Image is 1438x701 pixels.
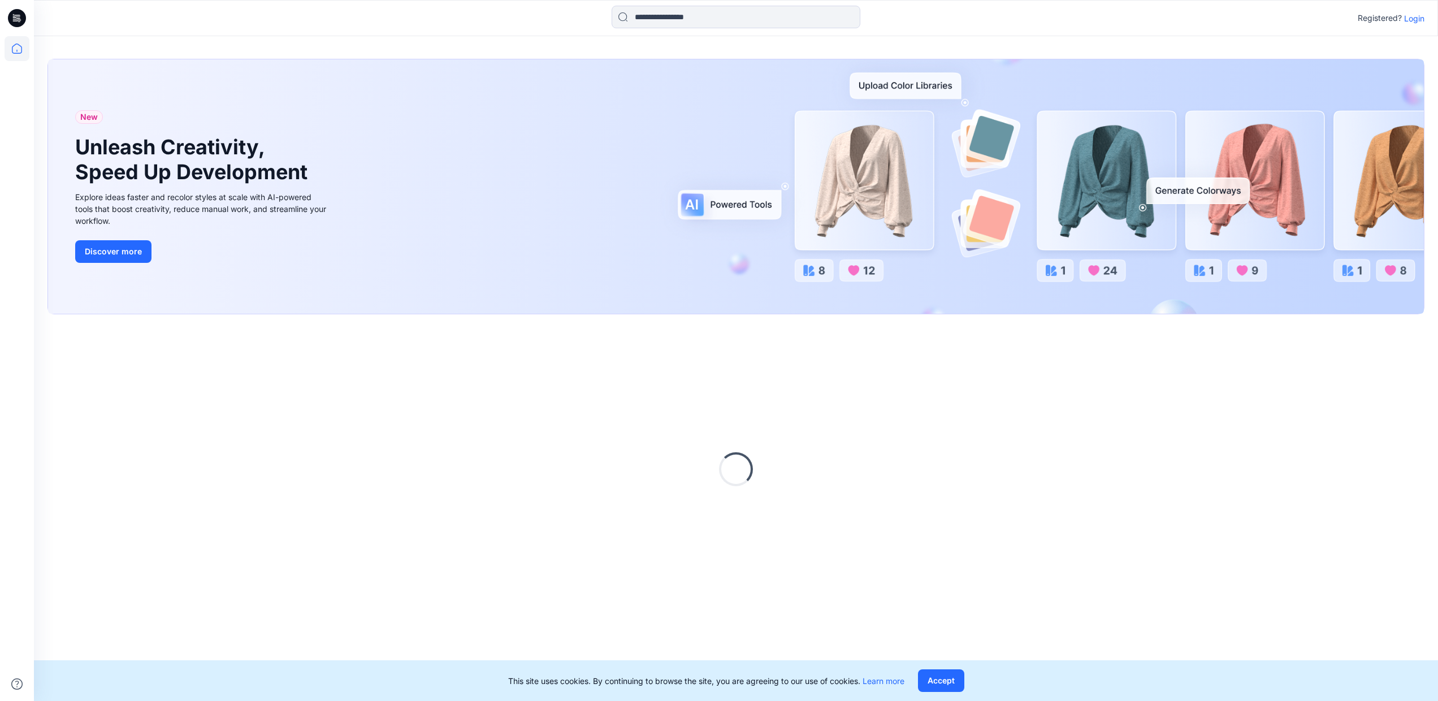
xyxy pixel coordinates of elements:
[1404,12,1424,24] p: Login
[1358,11,1402,25] p: Registered?
[80,110,98,124] span: New
[863,676,904,686] a: Learn more
[75,191,330,227] div: Explore ideas faster and recolor styles at scale with AI-powered tools that boost creativity, red...
[75,240,151,263] button: Discover more
[508,675,904,687] p: This site uses cookies. By continuing to browse the site, you are agreeing to our use of cookies.
[918,669,964,692] button: Accept
[75,240,330,263] a: Discover more
[75,135,313,184] h1: Unleash Creativity, Speed Up Development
